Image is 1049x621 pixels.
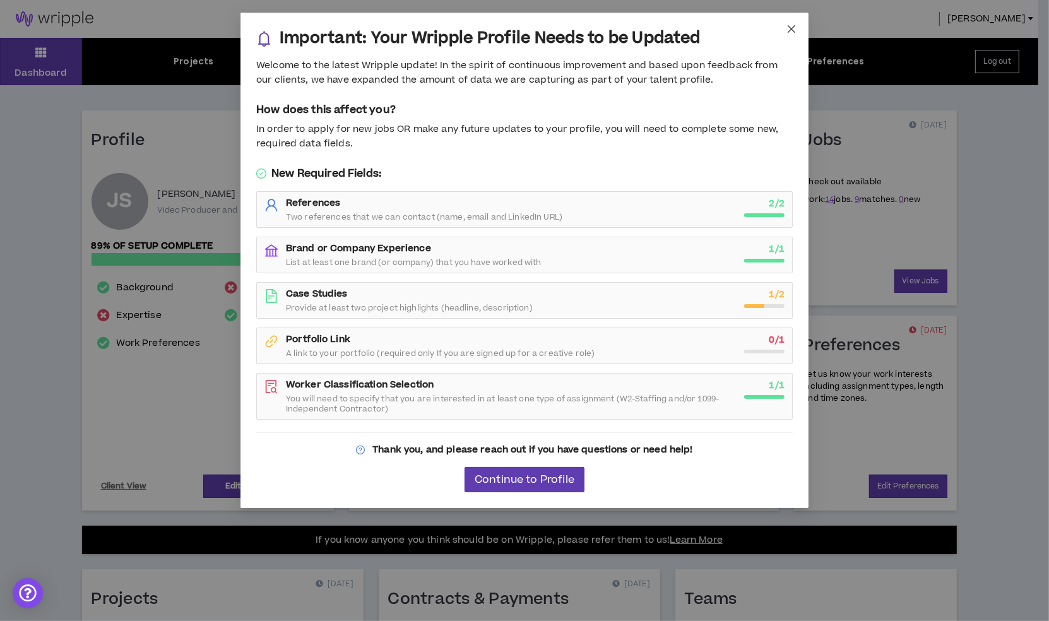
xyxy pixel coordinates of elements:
strong: 1 / 1 [769,242,785,256]
span: Provide at least two project highlights (headline, description) [286,303,533,313]
button: Close [774,13,809,47]
button: Continue to Profile [465,467,584,492]
span: You will need to specify that you are interested in at least one type of assignment (W2-Staffing ... [286,394,737,414]
span: file-search [264,380,278,394]
span: user [264,198,278,212]
div: Open Intercom Messenger [13,578,43,608]
strong: Case Studies [286,287,348,300]
div: In order to apply for new jobs OR make any future updates to your profile, you will need to compl... [256,122,793,151]
span: question-circle [356,446,365,454]
strong: References [286,196,340,210]
span: Two references that we can contact (name, email and LinkedIn URL) [286,212,562,222]
span: close [786,24,797,34]
strong: Worker Classification Selection [286,378,434,391]
strong: Portfolio Link [286,333,350,346]
strong: Thank you, and please reach out if you have questions or need help! [372,443,692,456]
h5: How does this affect you? [256,102,793,117]
h5: New Required Fields: [256,166,793,181]
span: bank [264,244,278,257]
span: check-circle [256,169,266,179]
span: Continue to Profile [475,474,574,486]
strong: 1 / 2 [769,288,785,301]
span: file-text [264,289,278,303]
strong: 0 / 1 [769,333,785,346]
span: A link to your portfolio (required only If you are signed up for a creative role) [286,348,595,358]
strong: Brand or Company Experience [286,242,431,255]
strong: 1 / 1 [769,379,785,392]
span: List at least one brand (or company) that you have worked with [286,257,542,268]
span: link [264,334,278,348]
strong: 2 / 2 [769,197,785,210]
div: Welcome to the latest Wripple update! In the spirit of continuous improvement and based upon feed... [256,59,793,87]
span: bell [256,31,272,47]
h3: Important: Your Wripple Profile Needs to be Updated [280,28,700,49]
